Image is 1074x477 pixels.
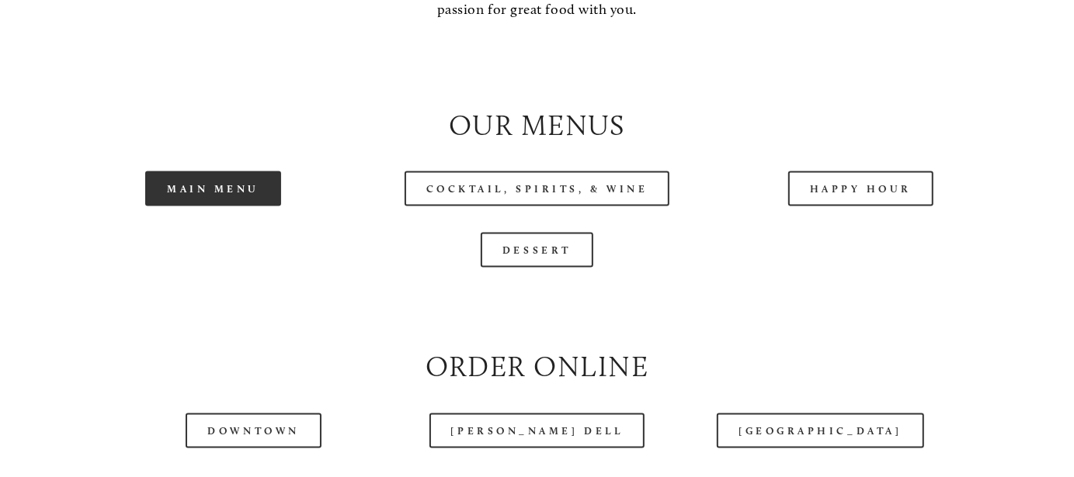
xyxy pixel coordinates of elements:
a: Dessert [481,233,593,268]
a: Cocktail, Spirits, & Wine [405,171,670,206]
a: [PERSON_NAME] Dell [429,413,645,448]
h2: Our Menus [64,105,1010,145]
a: Main Menu [145,171,281,206]
a: [GEOGRAPHIC_DATA] [717,413,923,448]
a: Happy Hour [788,171,934,206]
a: Downtown [186,413,321,448]
h2: Order Online [64,347,1010,386]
